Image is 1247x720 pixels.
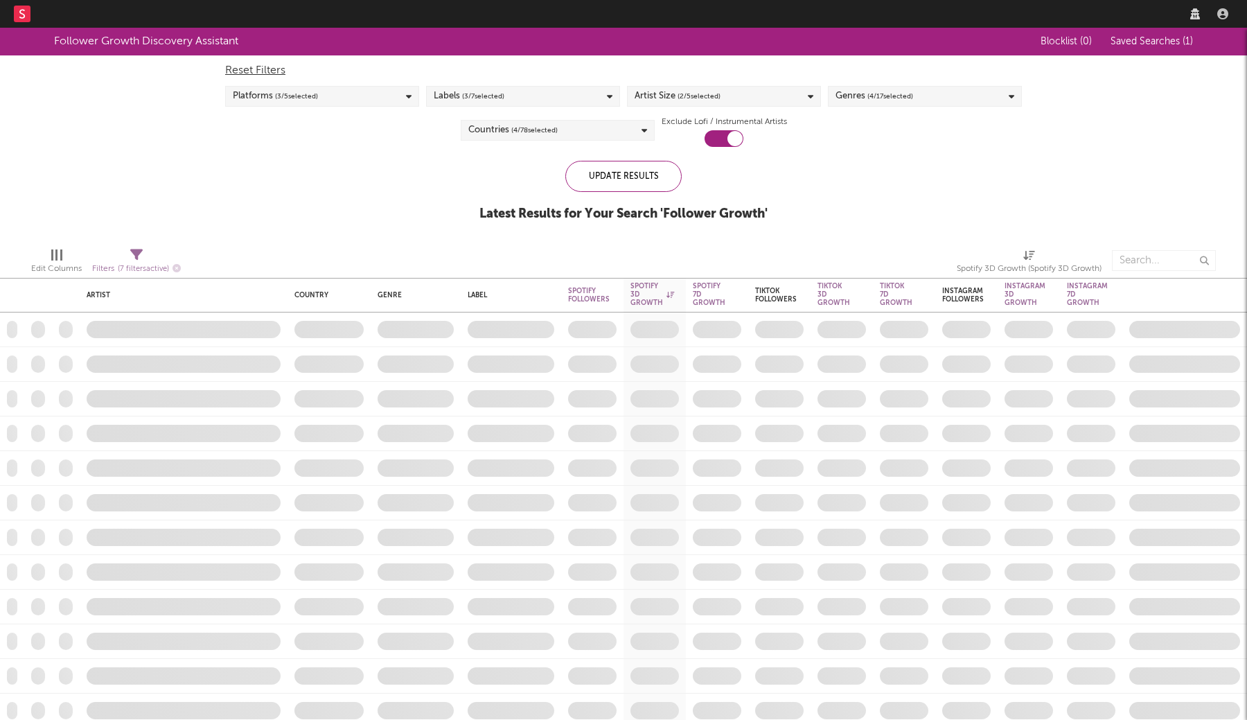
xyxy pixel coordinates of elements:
[468,122,558,139] div: Countries
[1183,37,1193,46] span: ( 1 )
[233,88,318,105] div: Platforms
[835,88,913,105] div: Genres
[817,282,850,307] div: Tiktok 3D Growth
[462,88,504,105] span: ( 3 / 7 selected)
[225,62,1022,79] div: Reset Filters
[568,287,610,304] div: Spotify Followers
[867,88,913,105] span: ( 4 / 17 selected)
[31,243,82,283] div: Edit Columns
[565,161,682,192] div: Update Results
[880,282,912,307] div: Tiktok 7D Growth
[92,243,181,283] div: Filters(7 filters active)
[942,287,984,304] div: Instagram Followers
[1067,282,1108,307] div: Instagram 7D Growth
[31,261,82,277] div: Edit Columns
[434,88,504,105] div: Labels
[294,291,357,299] div: Country
[693,282,725,307] div: Spotify 7D Growth
[1005,282,1045,307] div: Instagram 3D Growth
[678,88,720,105] span: ( 2 / 5 selected)
[957,243,1102,283] div: Spotify 3D Growth (Spotify 3D Growth)
[378,291,447,299] div: Genre
[511,122,558,139] span: ( 4 / 78 selected)
[662,114,787,130] label: Exclude Lofi / Instrumental Artists
[630,282,674,307] div: Spotify 3D Growth
[54,33,238,50] div: Follower Growth Discovery Assistant
[1111,37,1193,46] span: Saved Searches
[957,261,1102,277] div: Spotify 3D Growth (Spotify 3D Growth)
[118,265,169,273] span: ( 7 filters active)
[87,291,274,299] div: Artist
[468,291,547,299] div: Label
[1080,37,1092,46] span: ( 0 )
[635,88,720,105] div: Artist Size
[92,261,181,278] div: Filters
[1106,36,1193,47] button: Saved Searches (1)
[1041,37,1092,46] span: Blocklist
[479,206,768,222] div: Latest Results for Your Search ' Follower Growth '
[275,88,318,105] span: ( 3 / 5 selected)
[1112,250,1216,271] input: Search...
[755,287,797,304] div: Tiktok Followers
